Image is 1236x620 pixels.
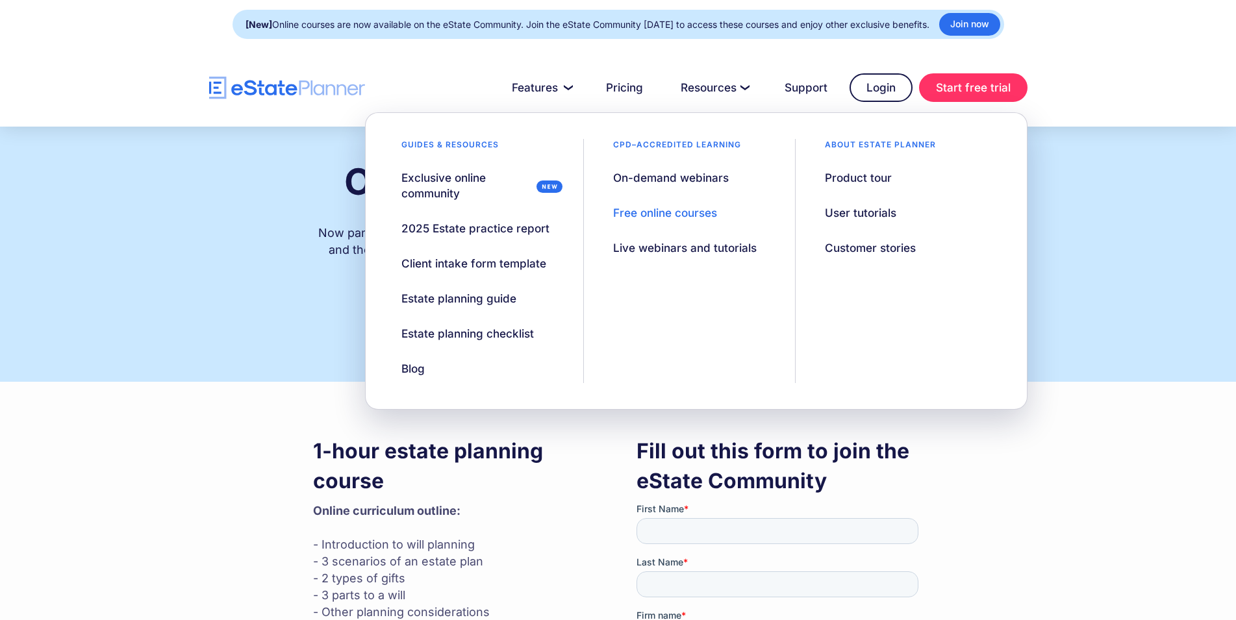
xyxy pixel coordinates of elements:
[385,139,515,157] div: Guides & resources
[401,291,516,306] div: Estate planning guide
[401,326,534,341] div: Estate planning checklist
[809,199,913,227] a: User tutorials
[385,319,550,348] a: Estate planning checklist
[613,170,729,186] div: On-demand webinars
[825,240,916,256] div: Customer stories
[246,19,272,30] strong: [New]
[769,75,843,101] a: Support
[209,77,365,99] a: home
[401,170,531,201] div: Exclusive online community
[809,164,908,192] a: Product tour
[344,162,892,202] h1: Online estate planning courses
[939,13,1000,36] a: Join now
[385,354,441,383] a: Blog
[597,139,757,157] div: CPD–accredited learning
[246,16,929,34] div: Online courses are now available on the eState Community. Join the eState Community [DATE] to acc...
[665,75,763,101] a: Resources
[613,205,717,221] div: Free online courses
[825,205,896,221] div: User tutorials
[401,221,549,236] div: 2025 Estate practice report
[385,249,562,278] a: Client intake form template
[809,234,932,262] a: Customer stories
[401,256,546,271] div: Client intake form template
[597,199,733,227] a: Free online courses
[313,436,600,496] h3: 1-hour estate planning course
[313,504,460,517] strong: Online curriculum outline: ‍
[496,75,584,101] a: Features
[809,139,952,157] div: About estate planner
[385,164,570,208] a: Exclusive online community
[590,75,659,101] a: Pricing
[385,284,533,313] a: Estate planning guide
[637,436,924,496] h3: Fill out this form to join the eState Community
[597,234,773,262] a: Live webinars and tutorials
[385,214,566,243] a: 2025 Estate practice report
[401,361,425,377] div: Blog
[597,164,745,192] a: On-demand webinars
[313,212,924,275] div: Now part of the platform, our online courses include the fundamentals of estate planning and the ...
[850,73,913,102] a: Login
[825,170,892,186] div: Product tour
[613,240,757,256] div: Live webinars and tutorials
[919,73,1028,102] a: Start free trial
